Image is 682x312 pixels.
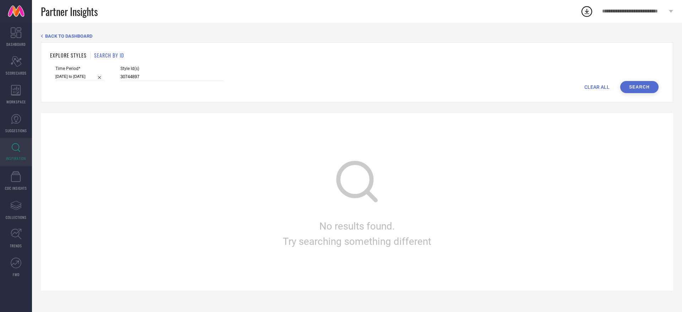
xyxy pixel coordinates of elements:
h1: SEARCH BY ID [94,52,124,59]
span: Time Period* [55,66,104,71]
span: Try searching something different [283,236,431,247]
button: Search [620,81,659,93]
span: SCORECARDS [6,70,27,76]
div: Open download list [580,5,593,18]
span: Partner Insights [41,4,98,19]
span: BACK TO DASHBOARD [45,33,92,39]
input: Enter comma separated style ids e.g. 12345, 67890 [120,73,223,81]
div: Back TO Dashboard [41,33,673,39]
h1: EXPLORE STYLES [50,52,87,59]
span: No results found. [319,220,395,232]
span: COLLECTIONS [6,215,27,220]
span: CDC INSIGHTS [5,185,27,191]
span: TRENDS [10,243,22,248]
span: CLEAR ALL [584,84,610,90]
input: Select time period [55,73,104,80]
span: WORKSPACE [6,99,26,104]
span: SUGGESTIONS [5,128,27,133]
span: DASHBOARD [6,42,26,47]
span: FWD [13,272,20,277]
span: Style Id(s) [120,66,223,71]
span: INSPIRATION [6,156,26,161]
